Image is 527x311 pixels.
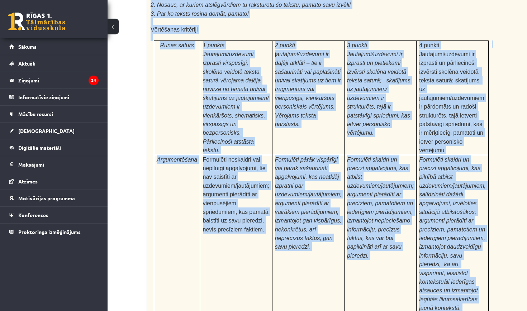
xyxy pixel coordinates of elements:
a: Informatīvie ziņojumi [9,89,99,105]
span: Konferences [18,212,48,218]
span: Vērtēšanas kritēriji [151,27,198,33]
legend: Maksājumi [18,156,99,173]
body: Rich Text Editor, wiswyg-editor-user-answer-47434062594160 [7,7,369,62]
span: 2. Nosauc, ar kuriem atslēgvārdiem tu raksturotu šo tekstu, pamato savu izvēli! [151,2,351,8]
span: 2 punkti [275,42,295,48]
span: Formulēti skaidri un precīzi apgalvojumi, kas atbilst uzdevumiem/jautājumiem; argumenti pierādīti... [347,157,414,259]
a: Sākums [9,38,99,55]
span: 1 punkts [203,42,224,48]
a: [DEMOGRAPHIC_DATA] [9,123,99,139]
span: Runas saturs [160,42,194,48]
body: Rich Text Editor, wiswyg-editor-user-answer-47433948107220 [7,7,369,14]
span: Sākums [18,43,37,50]
a: Ziņojumi24 [9,72,99,88]
legend: Informatīvie ziņojumi [18,89,99,105]
span: 3. Par ko teksts rosina domāt, pamato! [151,11,249,17]
a: Motivācijas programma [9,190,99,206]
span: ja [275,51,341,127]
span: utājumi/uzdevumi ir daļēji atklāti – tie ir sašaurināti vai paplašināti un/vai skatījums uz tiem ... [275,51,341,127]
a: Proktoringa izmēģinājums [9,224,99,240]
span: Aktuāli [18,60,35,67]
body: Rich Text Editor, wiswyg-editor-user-answer-47433968070760 [7,7,369,15]
span: Formulēti pārāk vispārīgi vai pārāk sašaurināti apgalvojumi, kas neatklāj izpratni par uzdevumiem... [275,157,342,250]
span: [DEMOGRAPHIC_DATA] [18,128,75,134]
span: 3 punkti Jautājumi/uzdevumi ir izprasti un pietiekami izvērsti skolēna veidotā teksta saturā; ska... [347,42,410,136]
i: 24 [89,76,99,85]
span: Motivācijas programma [18,195,75,201]
body: Rich Text Editor, wiswyg-editor-user-answer-47433900731540 [7,7,369,21]
span: Atzīmes [18,178,38,185]
a: Konferences [9,207,99,223]
legend: Ziņojumi [18,72,99,88]
a: Rīgas 1. Tālmācības vidusskola [8,13,65,30]
span: Mācību resursi [18,111,53,117]
p: ​ [151,40,492,48]
span: Jautājumi/uzdevumi izprasti virspusīgi, skolēna veidotā teksta saturā vērojama daļēja novirze no ... [203,51,269,153]
body: Rich Text Editor, wiswyg-editor-user-answer-47434058009040 [7,7,369,62]
span: Formulēti neskaidri vai nepilnīgi apgalvojumi, tie nav saistīti ar uzdevumiem/jautājumiem; argume... [203,157,270,233]
a: Atzīmes [9,173,99,190]
body: Rich Text Editor, wiswyg-editor-user-answer-47433967761940 [7,7,369,15]
a: Aktuāli [9,55,99,72]
a: Digitālie materiāli [9,139,99,156]
span: Argumentēšana [157,157,197,163]
span: 4 punkti Jautājumi/uzdevumi ir izprasti un pārliecinoši izvērsti skolēna veidotā teksta saturā; s... [419,42,484,153]
a: Maksājumi [9,156,99,173]
span: Proktoringa izmēģinājums [18,229,81,235]
a: Mācību resursi [9,106,99,122]
span: Digitālie materiāli [18,144,61,151]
